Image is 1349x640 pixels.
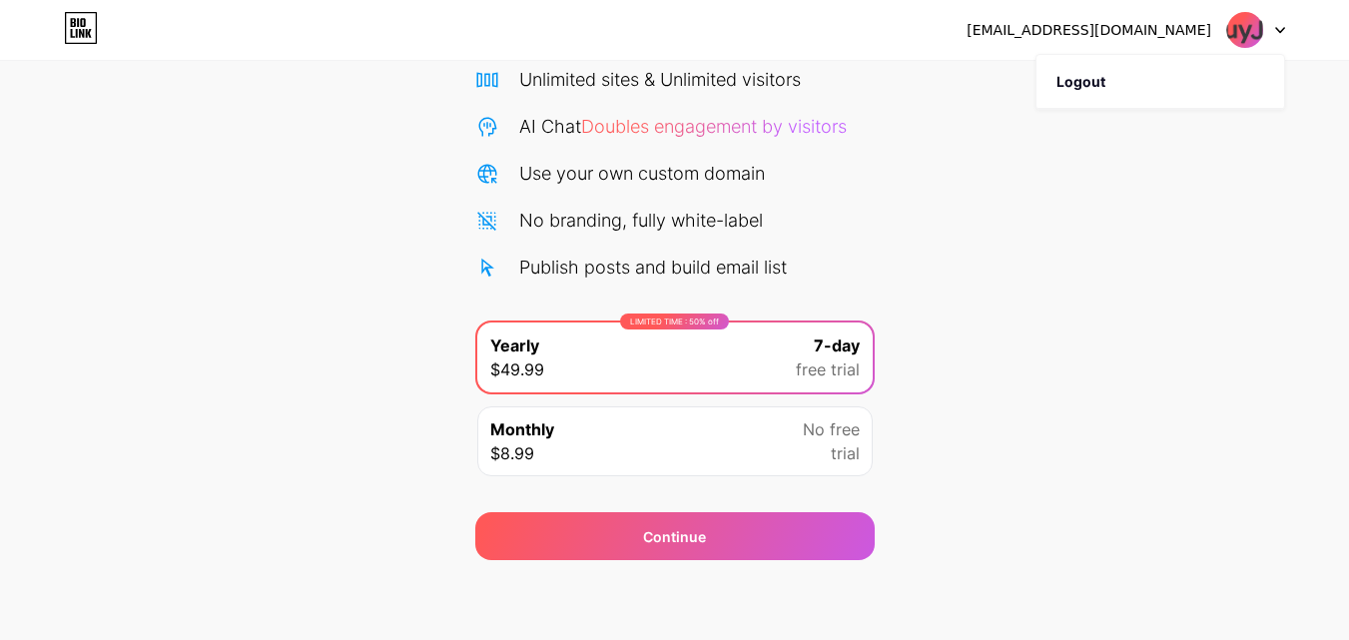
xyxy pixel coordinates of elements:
[620,314,729,329] div: LIMITED TIME : 50% off
[1036,55,1284,109] li: Logout
[814,333,860,357] span: 7-day
[831,441,860,465] span: trial
[519,160,765,187] div: Use your own custom domain
[519,207,763,234] div: No branding, fully white-label
[803,417,860,441] span: No free
[796,357,860,381] span: free trial
[967,20,1211,41] div: [EMAIL_ADDRESS][DOMAIN_NAME]
[519,113,847,140] div: AI Chat
[519,66,801,93] div: Unlimited sites & Unlimited visitors
[1226,11,1264,49] img: smaetbuyjournal
[490,417,554,441] span: Monthly
[490,441,534,465] span: $8.99
[490,333,539,357] span: Yearly
[490,357,544,381] span: $49.99
[519,254,787,281] div: Publish posts and build email list
[643,526,706,547] div: Continue
[581,116,847,137] span: Doubles engagement by visitors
